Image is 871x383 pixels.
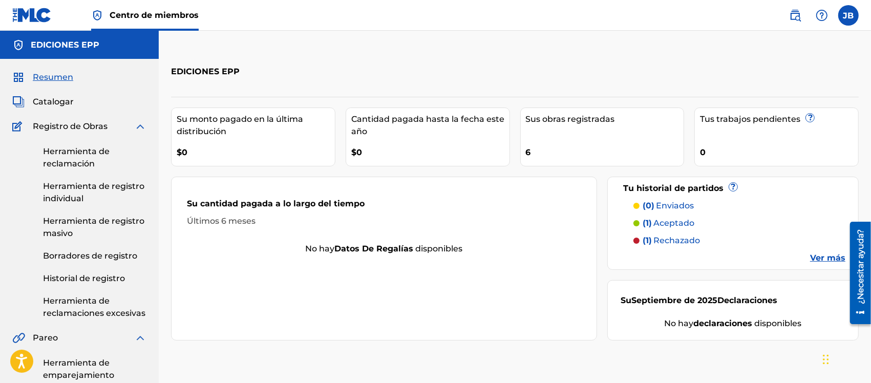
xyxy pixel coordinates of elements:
[134,120,146,133] img: expandir
[717,295,777,305] font: Declaraciones
[664,318,693,328] font: No hay
[33,72,73,82] font: Resumen
[621,295,631,305] font: Su
[810,252,845,264] a: Ver más
[110,10,199,20] font: Centro de miembros
[785,5,805,26] a: Búsqueda pública
[816,9,828,22] img: ayuda
[653,236,700,245] font: rechazado
[810,253,845,263] font: Ver más
[33,333,58,343] font: Pareo
[12,120,26,133] img: Registro de Obras
[643,201,654,210] font: (0)
[91,9,103,22] img: Titular de los derechos superior
[12,96,25,108] img: Catalogar
[43,250,146,262] a: Borradores de registro
[33,97,74,107] font: Catalogar
[43,296,145,318] font: Herramienta de reclamaciones excesivas
[43,273,125,283] font: Historial de registro
[187,216,256,226] font: Últimos 6 meses
[633,217,845,229] a: (1) aceptado
[653,218,694,228] font: aceptado
[526,147,531,157] font: 6
[334,244,413,253] font: datos de regalías
[700,147,706,157] font: 0
[43,181,144,203] font: Herramienta de registro individual
[31,39,99,51] h5: EDICIONES EPP
[12,71,25,83] img: Resumen
[693,318,752,328] font: declaraciones
[351,147,362,157] font: $0
[623,183,724,193] font: Tu historial de partidos
[305,244,334,253] font: No hay
[12,39,25,51] img: Cuentas
[177,114,303,136] font: Su monto pagado en la última distribución
[177,147,187,157] font: $0
[43,180,146,205] a: Herramienta de registro individual
[643,236,652,245] font: (1)
[808,113,813,122] font: ?
[43,251,137,261] font: Borradores de registro
[526,114,615,124] font: Sus obras registradas
[187,199,365,208] font: Su cantidad pagada a lo largo del tiempo
[643,218,652,228] font: (1)
[731,182,735,192] font: ?
[789,9,801,22] img: buscar
[12,8,52,23] img: Logotipo del MLC
[820,334,871,383] iframe: Widget de chat
[43,146,110,168] font: Herramienta de reclamación
[43,357,146,381] a: Herramienta de emparejamiento
[43,358,114,380] font: Herramienta de emparejamiento
[43,216,144,238] font: Herramienta de registro masivo
[43,272,146,285] a: Historial de registro
[842,218,871,328] iframe: Centro de recursos
[351,114,504,136] font: Cantidad pagada hasta la fecha este año
[631,295,717,305] font: Septiembre de 2025
[12,96,74,108] a: CatalogarCatalogar
[633,235,845,247] a: (1) rechazado
[134,332,146,344] img: expandir
[171,67,240,76] font: EDICIONES EPP
[700,114,800,124] font: Tus trabajos pendientes
[12,71,73,83] a: ResumenResumen
[415,244,462,253] font: disponibles
[754,318,801,328] font: disponibles
[812,5,832,26] div: Ayuda
[12,332,25,344] img: Pareo
[31,40,99,50] font: EDICIONES EPP
[43,295,146,320] a: Herramienta de reclamaciones excesivas
[43,145,146,170] a: Herramienta de reclamación
[43,215,146,240] a: Herramienta de registro masivo
[633,200,845,212] a: (0) enviados
[838,5,859,26] div: Menú de usuario
[823,344,829,375] div: Arrastrar
[33,121,108,131] font: Registro de Obras
[656,201,694,210] font: enviados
